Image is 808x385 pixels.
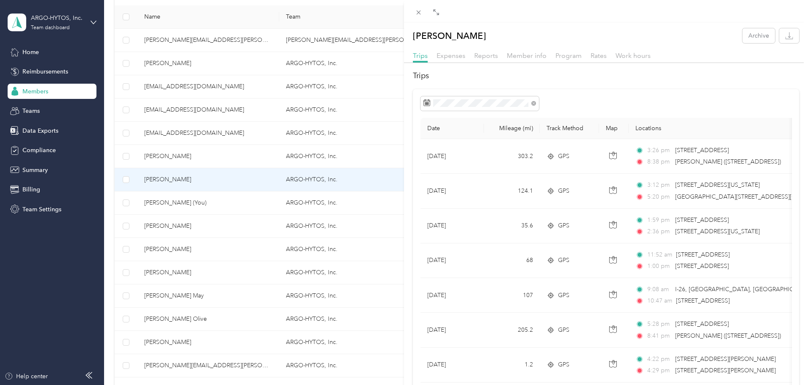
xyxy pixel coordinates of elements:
button: Archive [742,28,775,43]
span: 1:59 pm [647,216,671,225]
span: Rates [591,52,607,60]
span: [STREET_ADDRESS] [676,251,730,258]
span: 5:20 pm [647,192,671,202]
span: GPS [558,186,569,196]
span: 2:36 pm [647,227,671,236]
th: Map [599,118,629,139]
span: 4:29 pm [647,366,671,375]
th: Track Method [540,118,599,139]
span: GPS [558,221,569,230]
td: [DATE] [420,139,484,174]
span: GPS [558,152,569,161]
span: Member info [507,52,547,60]
td: [DATE] [420,313,484,347]
span: 5:28 pm [647,319,671,329]
span: Program [555,52,582,60]
span: Reports [474,52,498,60]
td: 1.2 [484,348,540,382]
span: [STREET_ADDRESS][PERSON_NAME] [675,367,776,374]
h2: Trips [413,70,799,82]
span: 1:00 pm [647,262,671,271]
span: [STREET_ADDRESS] [675,262,729,270]
td: 35.6 [484,209,540,243]
span: [PERSON_NAME] ([STREET_ADDRESS]) [675,158,781,165]
span: Trips [413,52,428,60]
td: 303.2 [484,139,540,174]
span: Work hours [616,52,651,60]
span: [STREET_ADDRESS] [675,147,729,154]
span: [STREET_ADDRESS][PERSON_NAME] [675,355,776,363]
td: [DATE] [420,243,484,278]
span: [STREET_ADDRESS][US_STATE] [675,228,760,235]
span: 4:22 pm [647,355,671,364]
span: 10:47 am [647,296,672,306]
td: 68 [484,243,540,278]
span: 3:12 pm [647,180,671,190]
td: 107 [484,278,540,313]
span: Expenses [437,52,465,60]
span: [STREET_ADDRESS][US_STATE] [675,181,760,188]
span: GPS [558,325,569,335]
p: [PERSON_NAME] [413,28,486,43]
th: Mileage (mi) [484,118,540,139]
td: [DATE] [420,348,484,382]
span: GPS [558,256,569,265]
td: [DATE] [420,278,484,313]
td: [DATE] [420,174,484,208]
span: 3:26 pm [647,146,671,155]
span: 8:41 pm [647,331,671,341]
td: 124.1 [484,174,540,208]
th: Date [420,118,484,139]
td: [DATE] [420,209,484,243]
span: [STREET_ADDRESS] [676,297,730,304]
span: 9:08 am [647,285,671,294]
span: 11:52 am [647,250,672,259]
span: [PERSON_NAME] ([STREET_ADDRESS]) [675,332,781,339]
span: [STREET_ADDRESS] [675,320,729,328]
span: GPS [558,291,569,300]
iframe: Everlance-gr Chat Button Frame [761,338,808,385]
span: [STREET_ADDRESS] [675,216,729,224]
span: GPS [558,360,569,369]
span: 8:38 pm [647,157,671,167]
td: 205.2 [484,313,540,347]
